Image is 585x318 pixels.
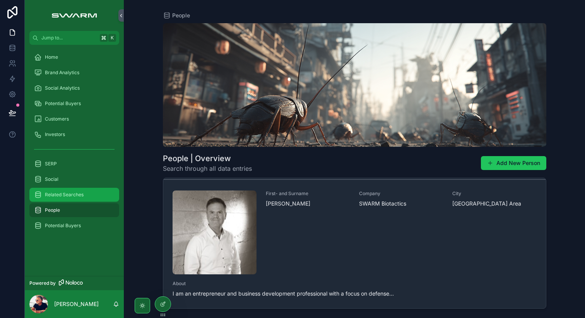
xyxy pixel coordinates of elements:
span: Social Analytics [45,85,80,91]
a: Potential Buyers [29,97,119,111]
span: SERP [45,161,57,167]
a: People [29,203,119,217]
span: SWARM Biotactics [359,200,443,207]
a: Home [29,50,119,64]
span: Potential Buyers [45,223,81,229]
span: [PERSON_NAME] [266,200,350,207]
img: App logo [48,9,101,22]
img: 1639398967048 [173,190,257,274]
span: About [173,281,537,287]
a: Social Analytics [29,81,119,95]
span: City [452,190,536,197]
p: [PERSON_NAME] [54,300,99,308]
a: First- and Surname[PERSON_NAME]CompanySWARM BiotacticsCity[GEOGRAPHIC_DATA] AreaAboutI am an entr... [163,179,546,308]
span: Social [45,176,58,182]
span: K [109,35,115,41]
span: Potential Buyers [45,100,81,107]
span: I am an entrepreneur and business development professional with a focus on defense… [173,290,537,298]
span: [GEOGRAPHIC_DATA] Area [452,200,536,207]
a: Brand Analytics [29,66,119,80]
a: Powered by [25,276,124,290]
span: Jump to... [41,35,97,41]
span: People [45,207,60,213]
span: Customers [45,116,69,122]
span: Company [359,190,443,197]
div: scrollable content [25,45,124,243]
button: Add New Person [481,156,546,170]
a: People [163,12,190,19]
span: Brand Analytics [45,70,79,76]
a: Customers [29,112,119,126]
button: Jump to...K [29,31,119,45]
span: Search through all data entries [163,164,252,173]
a: Investors [29,128,119,141]
a: Related Searches [29,188,119,202]
a: SERP [29,157,119,171]
h1: People | Overview [163,153,252,164]
a: Social [29,172,119,186]
a: Potential Buyers [29,219,119,233]
span: Home [45,54,58,60]
span: Related Searches [45,192,84,198]
span: First- and Surname [266,190,350,197]
span: People [172,12,190,19]
span: Investors [45,131,65,138]
span: Powered by [29,280,56,286]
